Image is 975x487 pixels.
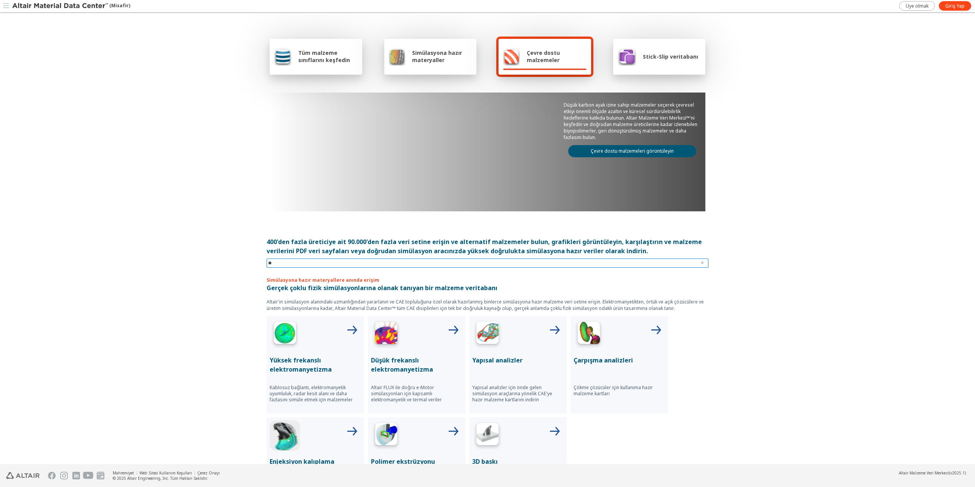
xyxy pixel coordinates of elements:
[899,470,949,476] font: Altair Malzeme Veri Merkezi
[371,356,433,374] font: Düşük frekanslı elektromanyetizma
[906,3,929,9] font: Üye olmak
[270,319,300,350] img: Yüksek Frekans Simgesi
[197,470,220,476] a: Çerez Onayı
[571,316,668,414] button: Çökme Analizleri SimgesiÇarpışma analizleriÇökme çözücüler için kullanıma hazır malzeme kartları
[574,319,604,350] img: Çökme Analizleri Simgesi
[472,384,552,403] font: Yapısal analizler için önde gelen simülasyon araçlarına yönelik CAE'ye hazır malzeme kartlarını i...
[12,2,109,10] img: Altair Malzeme Veri Merkezi
[939,1,971,11] a: Giriş Yap
[389,47,405,65] img: Simülasyona hazır materyaller
[139,470,192,476] a: Web Sitesi Kullanım Koşulları
[949,470,966,476] font: (v2025.1)
[472,319,503,350] img: Yapısal Analizler Simgesi
[503,47,520,65] img: Çevre dostu malzemeler
[472,420,503,451] img: 3D Baskı Simgesi
[267,238,702,255] font: 400'den fazla üreticiye ait 90.000'den fazla veri setine erişin ve alternatif malzemeler bulun, g...
[113,470,134,476] a: Mahremiyet
[412,49,462,64] font: Simülasyona hazır materyaller
[527,49,560,64] font: Çevre dostu malzemeler
[945,3,965,9] font: Giriş Yap
[270,384,353,403] font: Kablosuz bağlantı, elektromanyetik uyumluluk, radar kesit alanı ve daha fazlasını simüle etmek iç...
[371,420,401,451] img: Polimer Ekstrüzyon Simgesi
[371,319,401,350] img: Düşük Frekans Simgesi
[298,49,350,64] font: Tüm malzeme sınıflarını keşfedin
[267,277,379,283] font: Simülasyona hazır materyallere anında erişim
[618,47,636,65] img: Stick-Slip veritabanı
[267,299,704,311] font: Altair'in simülasyon alanındaki uzmanlığından yararlanın ve CAE topluluğuna özel olarak hazırlanm...
[643,53,698,60] font: Stick-Slip veritabanı
[899,1,935,11] a: Üye olmak
[568,145,696,157] a: Çevre dostu malzemeleri görüntüleyin
[564,102,697,141] font: Düşük karbon ayak izine sahip malzemeler seçerek çevresel etkiyi önemli ölçüde azaltın ve küresel...
[368,316,465,414] button: Düşük Frekans SimgesiDüşük frekanslı elektromanyetizmaAltair FLUX ile doğru e-Motor simülasyonlar...
[6,472,40,479] img: Altair Mühendislik
[371,384,442,403] font: Altair FLUX ile doğru e-Motor simülasyonları için kapsamlı elektromanyetik ve termal veriler
[591,148,674,154] font: Çevre dostu malzemeleri görüntüleyin
[472,457,498,466] font: 3D baskı
[113,476,208,481] font: © 2025 Altair Engineering, Inc. Tüm Hakları Saklıdır.
[574,356,633,364] font: Çarpışma analizleri
[267,316,364,414] button: Yüksek Frekans SimgesiYüksek frekanslı elektromanyetizmaKablosuz bağlantı, elektromanyetik uyumlu...
[270,457,334,466] font: Enjeksiyon kalıplama
[574,384,653,397] font: Çökme çözücüler için kullanıma hazır malzeme kartları
[469,316,567,414] button: Yapısal Analizler SimgesiYapısal analizlerYapısal analizler için önde gelen simülasyon araçlarına...
[270,420,300,451] img: Enjeksiyon Kalıplama Simgesi
[472,356,523,364] font: Yapısal analizler
[371,457,435,466] font: Polimer ekstrüzyonu
[696,259,708,268] button: Açık metin
[270,356,332,374] font: Yüksek frekanslı elektromanyetizma
[267,284,497,292] font: Gerçek çoklu fizik simülasyonlarına olanak tanıyan bir malzeme veritabanı
[274,47,291,65] img: Tüm malzeme sınıflarını keşfedin
[109,2,130,9] font: (Misafir)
